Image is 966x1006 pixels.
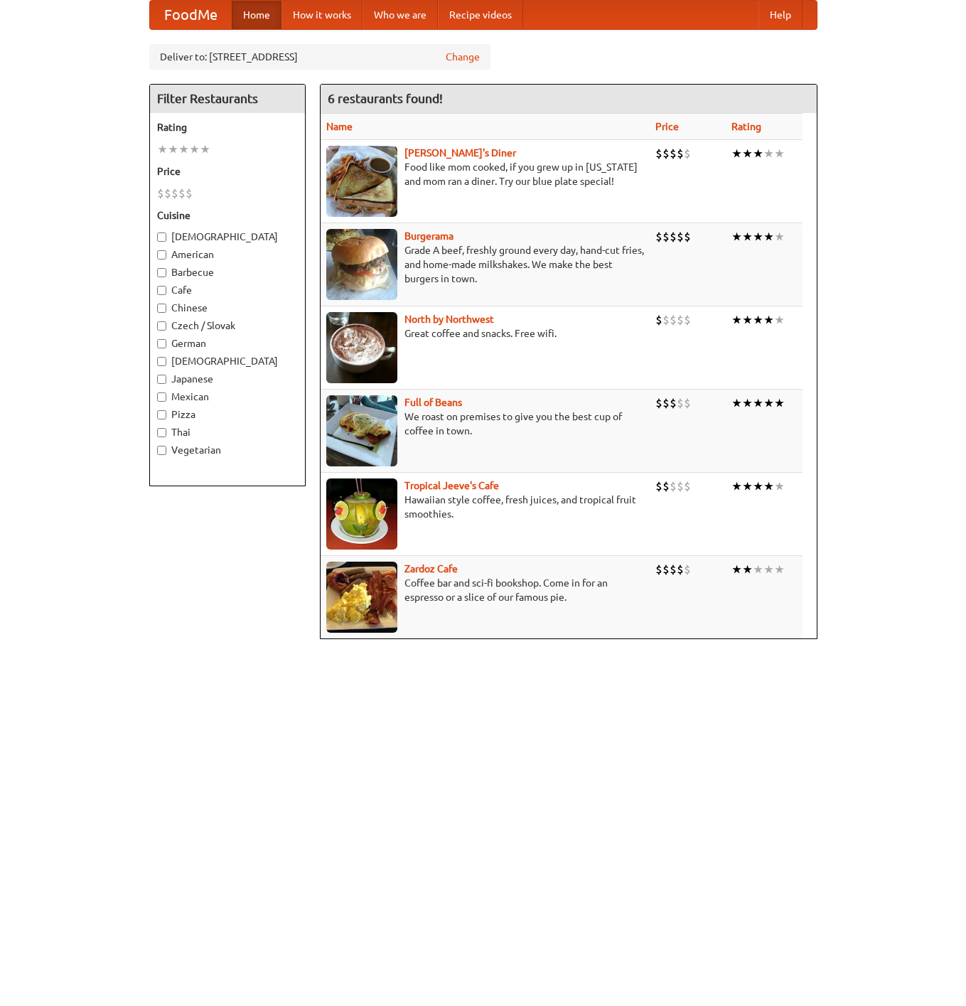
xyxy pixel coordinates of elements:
[171,186,178,201] li: $
[157,283,298,297] label: Cafe
[670,229,677,245] li: $
[404,314,494,325] a: North by Northwest
[753,312,763,328] li: ★
[157,390,298,404] label: Mexican
[404,147,516,159] b: [PERSON_NAME]'s Diner
[326,229,397,300] img: burgerama.jpg
[731,121,761,132] a: Rating
[157,268,166,277] input: Barbecue
[326,395,397,466] img: beans.jpg
[189,141,200,157] li: ★
[164,186,171,201] li: $
[157,357,166,366] input: [DEMOGRAPHIC_DATA]
[763,312,774,328] li: ★
[670,562,677,577] li: $
[157,120,298,134] h5: Rating
[731,395,742,411] li: ★
[684,478,691,494] li: $
[157,425,298,439] label: Thai
[446,50,480,64] a: Change
[157,354,298,368] label: [DEMOGRAPHIC_DATA]
[404,230,454,242] a: Burgerama
[326,326,644,341] p: Great coffee and snacks. Free wifi.
[774,562,785,577] li: ★
[157,247,298,262] label: American
[178,186,186,201] li: $
[404,563,458,574] a: Zardoz Cafe
[438,1,523,29] a: Recipe videos
[753,146,763,161] li: ★
[326,312,397,383] img: north.jpg
[168,141,178,157] li: ★
[655,312,662,328] li: $
[326,243,644,286] p: Grade A beef, freshly ground every day, hand-cut fries, and home-made milkshakes. We make the bes...
[655,395,662,411] li: $
[742,478,753,494] li: ★
[149,44,490,70] div: Deliver to: [STREET_ADDRESS]
[157,392,166,402] input: Mexican
[157,232,166,242] input: [DEMOGRAPHIC_DATA]
[753,229,763,245] li: ★
[684,395,691,411] li: $
[731,312,742,328] li: ★
[774,146,785,161] li: ★
[157,336,298,351] label: German
[731,146,742,161] li: ★
[731,478,742,494] li: ★
[774,395,785,411] li: ★
[677,478,684,494] li: $
[742,146,753,161] li: ★
[763,562,774,577] li: ★
[157,319,298,333] label: Czech / Slovak
[670,312,677,328] li: $
[326,410,644,438] p: We roast on premises to give you the best cup of coffee in town.
[157,186,164,201] li: $
[742,562,753,577] li: ★
[655,146,662,161] li: $
[328,92,443,105] ng-pluralize: 6 restaurants found!
[157,339,166,348] input: German
[157,321,166,331] input: Czech / Slovak
[157,375,166,384] input: Japanese
[753,562,763,577] li: ★
[157,407,298,422] label: Pizza
[655,478,662,494] li: $
[157,304,166,313] input: Chinese
[655,121,679,132] a: Price
[157,301,298,315] label: Chinese
[753,395,763,411] li: ★
[763,229,774,245] li: ★
[157,265,298,279] label: Barbecue
[157,410,166,419] input: Pizza
[404,397,462,408] a: Full of Beans
[157,372,298,386] label: Japanese
[774,229,785,245] li: ★
[157,230,298,244] label: [DEMOGRAPHIC_DATA]
[200,141,210,157] li: ★
[677,229,684,245] li: $
[157,428,166,437] input: Thai
[677,562,684,577] li: $
[662,312,670,328] li: $
[774,478,785,494] li: ★
[150,85,305,113] h4: Filter Restaurants
[363,1,438,29] a: Who we are
[670,395,677,411] li: $
[763,395,774,411] li: ★
[404,480,499,491] a: Tropical Jeeve's Cafe
[157,446,166,455] input: Vegetarian
[662,478,670,494] li: $
[684,146,691,161] li: $
[677,312,684,328] li: $
[684,562,691,577] li: $
[326,478,397,550] img: jeeves.jpg
[157,443,298,457] label: Vegetarian
[731,229,742,245] li: ★
[157,141,168,157] li: ★
[677,395,684,411] li: $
